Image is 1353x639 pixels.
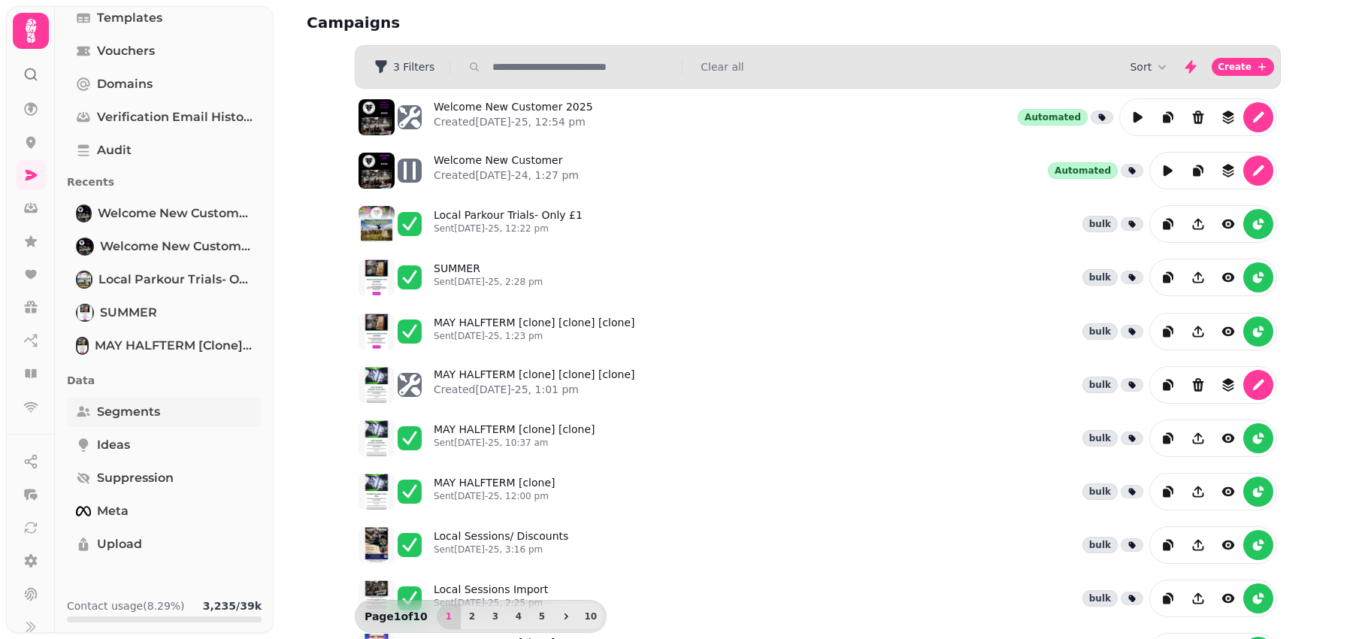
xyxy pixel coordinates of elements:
p: Sent [DATE]-25, 2:28 pm [434,276,543,288]
a: Segments [67,397,262,427]
img: aHR0cHM6Ly9zdGFtcGVkZS1zZXJ2aWNlLXByb2QtdGVtcGxhdGUtcHJldmlld3MuczMuZXUtd2VzdC0xLmFtYXpvbmF3cy5jb... [359,206,395,242]
p: Sent [DATE]-25, 12:00 pm [434,490,555,502]
button: Share campaign preview [1183,316,1213,347]
a: MAY HALFTERM [clone] [clone] [clone]MAY HALFTERM [clone] [clone] [clone] [67,331,262,361]
span: Segments [97,403,160,421]
b: 3,235 / 39k [203,600,262,612]
a: Ideas [67,430,262,460]
a: Upload [67,529,262,559]
button: Share campaign preview [1183,583,1213,613]
img: aHR0cHM6Ly9zdGFtcGVkZS1zZXJ2aWNlLXByb2QtdGVtcGxhdGUtcHJldmlld3MuczMuZXUtd2VzdC0xLmFtYXpvbmF3cy5jb... [359,580,395,616]
p: Sent [DATE]-25, 1:23 pm [434,330,635,342]
p: Sent [DATE]-25, 3:16 pm [434,544,568,556]
button: edit [1243,156,1273,186]
span: Vouchers [97,42,155,60]
button: duplicate [1153,583,1183,613]
a: Audit [67,135,262,165]
div: bulk [1082,590,1118,607]
img: MAY HALFTERM [clone] [clone] [clone] [77,338,87,353]
div: bulk [1082,430,1118,447]
div: Automated [1018,109,1088,126]
p: Contact usage (8.29%) [67,598,185,613]
a: Local Parkour Trials- Only £1Sent[DATE]-25, 12:22 pm [434,207,583,241]
button: duplicate [1153,262,1183,292]
a: MAY HALFTERM [clone] [clone] [clone]Created[DATE]-25, 1:01 pm [434,367,635,403]
button: view [1213,262,1243,292]
span: 10 [585,612,597,621]
a: Welcome New CustomerWelcome New Customer [67,232,262,262]
button: view [1213,477,1243,507]
button: duplicate [1183,156,1213,186]
button: revisions [1213,370,1243,400]
button: reports [1243,583,1273,613]
button: Clear all [701,59,743,74]
span: Welcome New Customer [100,238,253,256]
p: Sent [DATE]-25, 2:25 pm [434,597,548,609]
a: Meta [67,496,262,526]
img: aHR0cHM6Ly9zdGFtcGVkZS1zZXJ2aWNlLXByb2QtdGVtcGxhdGUtcHJldmlld3MuczMuZXUtd2VzdC0xLmFtYXpvbmF3cy5jb... [359,259,395,295]
button: reports [1243,209,1273,239]
img: aHR0cHM6Ly9zdGFtcGVkZS1zZXJ2aWNlLXByb2QtdGVtcGxhdGUtcHJldmlld3MuczMuZXUtd2VzdC0xLmFtYXpvbmF3cy5jb... [359,99,395,135]
button: 1 [437,604,461,629]
button: 5 [530,604,554,629]
button: duplicate [1153,316,1183,347]
span: 3 Filters [393,62,434,72]
button: Delete [1183,370,1213,400]
img: aHR0cHM6Ly9zdGFtcGVkZS1zZXJ2aWNlLXByb2QtdGVtcGxhdGUtcHJldmlld3MuczMuZXUtd2VzdC0xLmFtYXpvbmF3cy5jb... [359,527,395,563]
span: SUMMER [100,304,157,322]
div: bulk [1082,483,1118,500]
button: duplicate [1153,423,1183,453]
div: bulk [1082,216,1118,232]
a: Welcome New Customer 2025Created[DATE]-25, 12:54 pm [434,99,593,135]
a: MAY HALFTERM [clone] [clone]Sent[DATE]-25, 10:37 am [434,422,595,455]
p: Recents [67,168,262,195]
button: reports [1243,316,1273,347]
a: SUMMERSent[DATE]-25, 2:28 pm [434,261,543,294]
button: 3 Filters [362,55,446,79]
a: Domains [67,69,262,99]
div: bulk [1082,269,1118,286]
img: SUMMER [77,305,92,320]
a: Suppression [67,463,262,493]
button: edit [1243,102,1273,132]
nav: Pagination [437,604,603,629]
span: 5 [536,612,548,621]
p: Created [DATE]-25, 1:01 pm [434,382,635,397]
span: 3 [489,612,501,621]
span: Audit [97,141,132,159]
a: MAY HALFTERM [clone]Sent[DATE]-25, 12:00 pm [434,475,555,508]
div: bulk [1082,377,1118,393]
button: 10 [579,604,603,629]
span: Ideas [97,436,130,454]
span: MAY HALFTERM [clone] [clone] [clone] [95,337,253,355]
button: duplicate [1153,209,1183,239]
button: reports [1243,477,1273,507]
button: view [1213,583,1243,613]
div: bulk [1082,537,1118,553]
span: Upload [97,535,142,553]
button: reports [1243,262,1273,292]
img: aHR0cHM6Ly9zdGFtcGVkZS1zZXJ2aWNlLXByb2QtdGVtcGxhdGUtcHJldmlld3MuczMuZXUtd2VzdC0xLmFtYXpvbmF3cy5jb... [359,420,395,456]
button: view [1213,423,1243,453]
button: Sort [1130,59,1170,74]
button: Delete [1183,102,1213,132]
a: Vouchers [67,36,262,66]
a: Welcome New Customer 2025Welcome New Customer 2025 [67,198,262,229]
a: Local Sessions ImportSent[DATE]-25, 2:25 pm [434,582,548,615]
span: Meta [97,502,129,520]
button: revisions [1213,102,1243,132]
a: Verification email history [67,102,262,132]
button: Share campaign preview [1183,209,1213,239]
p: Data [67,367,262,394]
a: Templates [67,3,262,33]
button: view [1213,209,1243,239]
button: next [553,604,579,629]
span: 2 [466,612,478,621]
button: 3 [483,604,507,629]
a: Local Parkour Trials- Only £1Local Parkour Trials- Only £1 [67,265,262,295]
span: Verification email history [97,108,253,126]
p: Created [DATE]-25, 12:54 pm [434,114,593,129]
img: Welcome New Customer 2025 [77,206,90,221]
img: aHR0cHM6Ly9zdGFtcGVkZS1zZXJ2aWNlLXByb2QtdGVtcGxhdGUtcHJldmlld3MuczMuZXUtd2VzdC0xLmFtYXpvbmF3cy5jb... [359,367,395,403]
img: aHR0cHM6Ly9zdGFtcGVkZS1zZXJ2aWNlLXByb2QtdGVtcGxhdGUtcHJldmlld3MuczMuZXUtd2VzdC0xLmFtYXpvbmF3cy5jb... [359,474,395,510]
